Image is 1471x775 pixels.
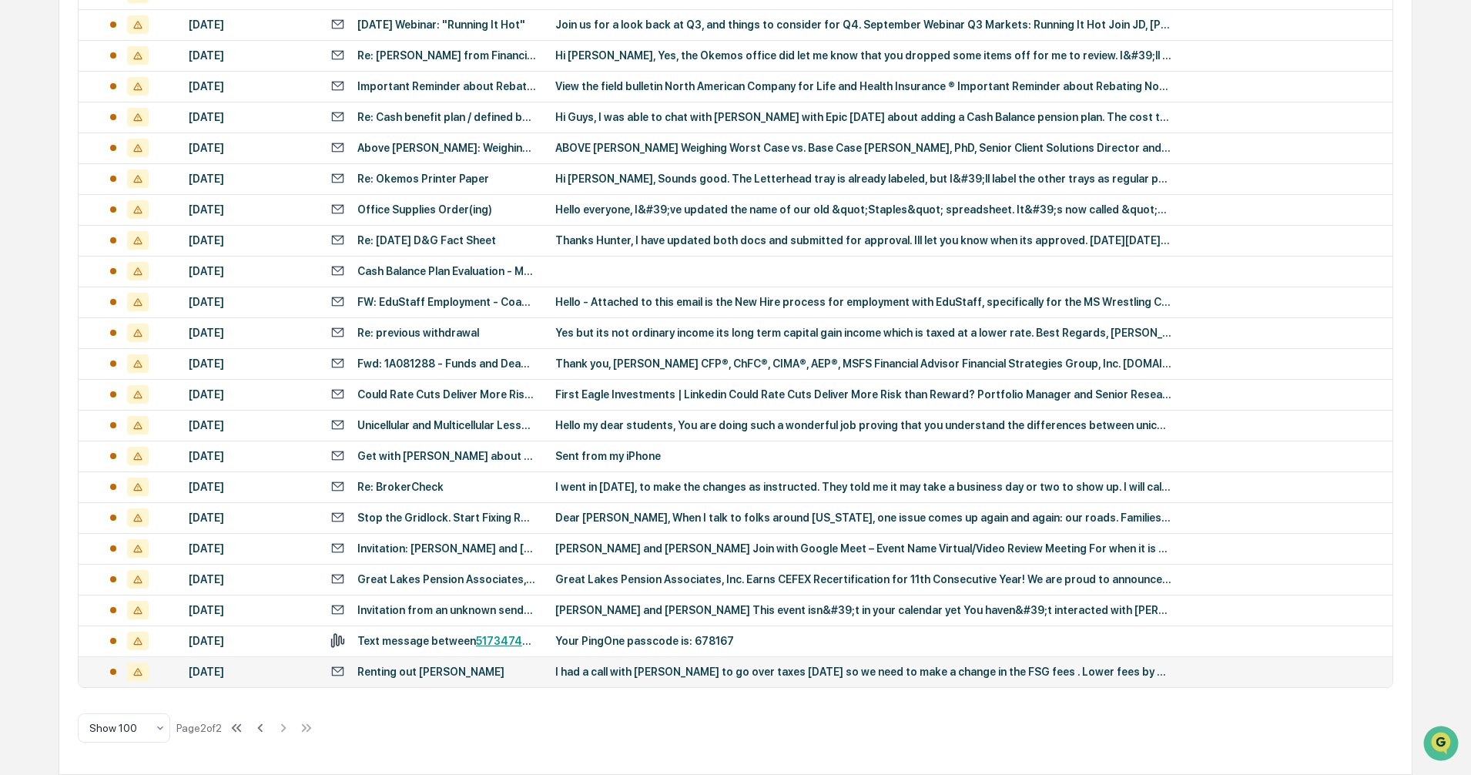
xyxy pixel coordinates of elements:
[357,450,537,462] div: Get with [PERSON_NAME] about [DATE]
[189,481,312,493] div: [DATE]
[9,309,106,337] a: 🖐️Preclearance
[31,344,97,360] span: Data Lookup
[239,168,280,186] button: See all
[189,666,312,678] div: [DATE]
[357,142,537,154] div: Above [PERSON_NAME]: Weighing Worst Case vs. Base Case
[357,327,479,339] div: Re: previous withdrawal
[189,203,312,216] div: [DATE]
[189,18,312,31] div: [DATE]
[69,133,212,146] div: We're available if you need us!
[189,542,312,555] div: [DATE]
[555,512,1171,524] div: Dear [PERSON_NAME], When I talk to folks around [US_STATE], one issue comes up again and again: o...
[555,49,1171,62] div: Hi [PERSON_NAME], Yes, the Okemos office did let me know that you dropped some items off for me t...
[189,635,312,647] div: [DATE]
[357,111,537,123] div: Re: Cash benefit plan / defined benefit plan / charitable fund
[555,388,1171,401] div: First Eagle Investments | Linkedin Could Rate Cuts Deliver More Risk than Reward? Portfolio Manag...
[189,49,312,62] div: [DATE]
[128,210,133,222] span: •
[357,666,504,678] div: Renting out [PERSON_NAME]
[189,573,312,585] div: [DATE]
[555,542,1171,555] div: [PERSON_NAME] and [PERSON_NAME] Join with Google Meet – Event Name Virtual/Video Review Meeting F...
[189,388,312,401] div: [DATE]
[15,317,28,329] div: 🖐️
[15,346,28,358] div: 🔎
[555,234,1171,247] div: Thanks Hunter, I have updated both docs and submitted for approval. Ill let you know when its app...
[357,203,492,216] div: Office Supplies Order(ing)
[15,32,280,57] p: How can we help?
[357,173,489,185] div: Re: Okemos Printer Paper
[136,210,168,222] span: [DATE]
[31,315,99,330] span: Preclearance
[555,573,1171,585] div: Great Lakes Pension Associates, Inc. Earns CEFEX Recertification for 11th Consecutive Year!﻿ We a...
[15,171,103,183] div: Past conversations
[128,251,133,263] span: •
[555,173,1171,185] div: Hi [PERSON_NAME], Sounds good. The Letterhead tray is already labeled, but I&#39;ll label the oth...
[357,542,537,555] div: Invitation: [PERSON_NAME] and [PERSON_NAME] @ [DATE] 10:30am - 11:15am (EDT) ([EMAIL_ADDRESS][DOM...
[112,317,124,329] div: 🗄️
[555,327,1171,339] div: Yes but its not ordinary income its long term capital gain income which is taxed at a lower rate....
[357,388,537,401] div: Could Rate Cuts Deliver More Risk than Reward?
[189,450,312,462] div: [DATE]
[555,357,1171,370] div: Thank you, [PERSON_NAME] CFP®, ChFC®, CIMA®, AEP®, MSFS Financial Advisor Financial Strategies Gr...
[555,450,1171,462] div: Sent from my iPhone
[9,338,103,366] a: 🔎Data Lookup
[189,296,312,308] div: [DATE]
[189,512,312,524] div: [DATE]
[15,118,43,146] img: 1746055101610-c473b297-6a78-478c-a979-82029cc54cd1
[31,210,43,223] img: 1746055101610-c473b297-6a78-478c-a979-82029cc54cd1
[106,309,197,337] a: 🗄️Attestations
[189,419,312,431] div: [DATE]
[189,234,312,247] div: [DATE]
[357,512,537,524] div: Stop the Gridlock. Start Fixing Roads.
[153,382,186,394] span: Pylon
[189,142,312,154] div: [DATE]
[555,203,1171,216] div: Hello everyone, I&#39;ve updated the name of our old &quot;Staples&quot; spreadsheet. It&#39;s no...
[555,111,1171,123] div: Hi Guys, I was able to chat with [PERSON_NAME] with Epic [DATE] about adding a Cash Balance pensi...
[555,419,1171,431] div: Hello my dear students, You are doing such a wonderful job proving that you understand the differ...
[555,481,1171,493] div: I went in [DATE], to make the changes as instructed. They told me it may take a business day or t...
[136,251,168,263] span: [DATE]
[48,251,125,263] span: [PERSON_NAME]
[15,237,40,261] img: Jack Rasmussen
[189,327,312,339] div: [DATE]
[176,722,222,734] div: Page 2 of 2
[189,111,312,123] div: [DATE]
[189,173,312,185] div: [DATE]
[189,357,312,370] div: [DATE]
[109,381,186,394] a: Powered byPylon
[69,118,253,133] div: Start new chat
[357,265,537,277] div: Cash Balance Plan Evaluation - ML&L Insurance Agency LLC 401k Plan (KGQ)
[357,234,496,247] div: Re: [DATE] D&G Fact Sheet
[357,573,537,585] div: Great Lakes Pension Associates, Inc. Earns CEFEX Recertification for 11th Consecutive Year!
[357,80,537,92] div: Important Reminder about Rebating
[357,49,537,62] div: Re: [PERSON_NAME] from Financial Strategies Group
[555,635,1171,647] div: Your PingOne passcode is: 678167
[357,604,537,616] div: Invitation from an unknown sender: [PERSON_NAME] and [PERSON_NAME] @ [DATE] 2pm - 2:45pm (EDT) ([...
[127,315,191,330] span: Attestations
[555,296,1171,308] div: Hello - Attached to this email is the New Hire process for employment with EduStaff, specifically...
[357,635,537,647] div: Text message between ,
[189,604,312,616] div: [DATE]
[357,481,444,493] div: Re: BrokerCheck
[15,195,40,220] img: Jack Rasmussen
[357,296,537,308] div: FW: EduStaff Employment - Coach - [GEOGRAPHIC_DATA] Public Schools
[476,635,542,647] a: 5173474337
[1422,724,1463,766] iframe: Open customer support
[48,210,125,222] span: [PERSON_NAME]
[555,666,1171,678] div: I had a call with [PERSON_NAME] to go over taxes [DATE] so we need to make a change in the FSG fe...
[32,118,60,146] img: 8933085812038_c878075ebb4cc5468115_72.jpg
[555,142,1171,154] div: ABOVE [PERSON_NAME] Weighing Worst Case vs. Base Case [PERSON_NAME], PhD, Senior Client Solutions...
[262,122,280,141] button: Start new chat
[555,18,1171,31] div: Join us for a look back at Q3, and things to consider for Q4. September Webinar Q3 Markets: Runni...
[555,604,1171,616] div: [PERSON_NAME] and [PERSON_NAME] This event isn&#39;t in your calendar yet You haven&#39;t interac...
[555,80,1171,92] div: View the field bulletin North American Company for Life and Health Insurance ® Important Reminder...
[189,265,312,277] div: [DATE]
[357,419,537,431] div: Unicellular and Multicellular Lesson Check
[189,80,312,92] div: [DATE]
[357,357,537,370] div: Fwd: 1A081288 - Funds and Deadline
[357,18,525,31] div: [DATE] Webinar: "Running It Hot"
[31,252,43,264] img: 1746055101610-c473b297-6a78-478c-a979-82029cc54cd1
